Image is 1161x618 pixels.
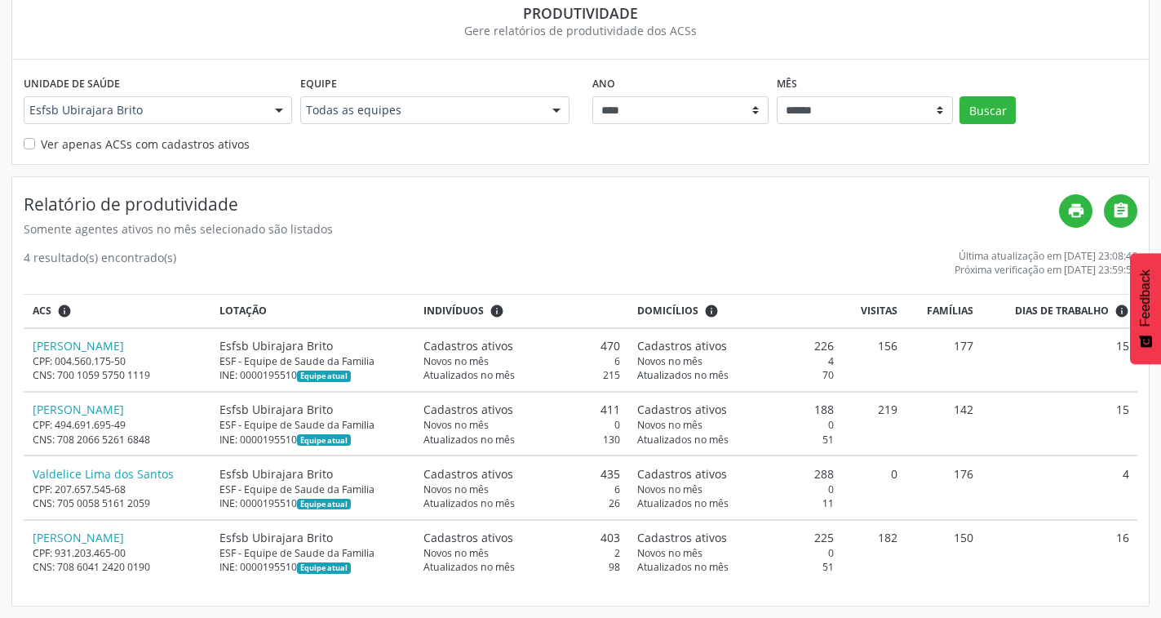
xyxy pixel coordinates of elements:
label: Unidade de saúde [24,71,120,96]
span: Cadastros ativos [423,337,513,354]
td: 176 [906,456,982,519]
td: 0 [843,456,906,519]
span: Cadastros ativos [637,337,727,354]
i:  [1112,202,1130,220]
i: <div class="text-left"> <div> <strong>Cadastros ativos:</strong> Cadastros que estão vinculados a... [704,304,719,318]
h4: Relatório de produtividade [24,194,1059,215]
div: Esfsb Ubirajara Brito [219,337,406,354]
div: CPF: 207.657.545-68 [33,482,203,496]
label: Equipe [300,71,337,96]
span: ACS [33,304,51,318]
a:  [1104,194,1137,228]
span: Cadastros ativos [637,529,727,546]
div: 435 [423,465,620,482]
td: 16 [982,520,1137,583]
span: Esta é a equipe atual deste Agente [297,371,350,382]
div: 0 [637,482,834,496]
td: 150 [906,520,982,583]
a: print [1059,194,1092,228]
div: ESF - Equipe de Saude da Familia [219,354,406,368]
div: Somente agentes ativos no mês selecionado são listados [24,220,1059,238]
div: 11 [637,496,834,510]
div: INE: 0000195510 [219,433,406,447]
td: 15 [982,328,1137,392]
div: 411 [423,401,620,418]
span: Cadastros ativos [637,465,727,482]
th: Famílias [906,295,982,328]
i: ACSs que estiveram vinculados a uma UBS neste período, mesmo sem produtividade. [57,304,72,318]
span: Novos no mês [423,546,489,560]
span: Novos no mês [423,418,489,432]
div: Última atualização em [DATE] 23:08:46 [955,249,1137,263]
span: Esfsb Ubirajara Brito [29,102,259,118]
label: Mês [777,71,797,96]
label: Ver apenas ACSs com cadastros ativos [41,136,250,153]
span: Esta é a equipe atual deste Agente [297,434,350,446]
td: 182 [843,520,906,583]
a: [PERSON_NAME] [33,530,124,545]
span: Novos no mês [637,482,702,496]
div: Esfsb Ubirajara Brito [219,529,406,546]
div: Gere relatórios de produtividade dos ACSs [24,22,1137,39]
span: Atualizados no mês [637,496,729,510]
div: 70 [637,368,834,382]
span: Atualizados no mês [423,433,515,447]
td: 15 [982,392,1137,456]
div: ESF - Equipe de Saude da Familia [219,482,406,496]
div: 98 [423,560,620,574]
div: Produtividade [24,4,1137,22]
span: Domicílios [637,304,698,318]
div: 188 [637,401,834,418]
label: Ano [592,71,615,96]
span: Cadastros ativos [423,401,513,418]
a: [PERSON_NAME] [33,402,124,417]
div: CNS: 708 6041 2420 0190 [33,560,203,574]
div: 0 [637,418,834,432]
td: 219 [843,392,906,456]
td: 156 [843,328,906,392]
th: Visitas [843,295,906,328]
button: Buscar [959,96,1016,124]
div: Esfsb Ubirajara Brito [219,401,406,418]
span: Novos no mês [423,482,489,496]
span: Novos no mês [637,354,702,368]
span: Cadastros ativos [637,401,727,418]
span: Cadastros ativos [423,529,513,546]
td: 142 [906,392,982,456]
div: 4 [637,354,834,368]
span: Novos no mês [637,546,702,560]
i: Dias em que o(a) ACS fez pelo menos uma visita, ou ficha de cadastro individual ou cadastro domic... [1114,304,1129,318]
div: 215 [423,368,620,382]
i: <div class="text-left"> <div> <strong>Cadastros ativos:</strong> Cadastros que estão vinculados a... [490,304,504,318]
span: Todas as equipes [306,102,535,118]
a: Valdelice Lima dos Santos [33,466,174,482]
div: 470 [423,337,620,354]
div: 130 [423,433,620,447]
div: 6 [423,354,620,368]
div: Próxima verificação em [DATE] 23:59:59 [955,263,1137,277]
div: 403 [423,529,620,546]
span: Indivíduos [423,304,484,318]
span: Atualizados no mês [637,433,729,447]
div: CPF: 494.691.695-49 [33,418,203,432]
div: INE: 0000195510 [219,368,406,382]
span: Feedback [1138,269,1153,327]
div: CNS: 708 2066 5261 6848 [33,433,203,447]
div: 0 [637,546,834,560]
div: CPF: 004.560.175-50 [33,354,203,368]
td: 4 [982,456,1137,519]
span: Esta é a equipe atual deste Agente [297,562,350,574]
div: 226 [637,337,834,354]
span: Atualizados no mês [637,560,729,574]
div: 4 resultado(s) encontrado(s) [24,249,176,277]
span: Atualizados no mês [423,560,515,574]
span: Atualizados no mês [637,368,729,382]
td: 177 [906,328,982,392]
div: ESF - Equipe de Saude da Familia [219,546,406,560]
span: Dias de trabalho [1015,304,1109,318]
div: ESF - Equipe de Saude da Familia [219,418,406,432]
div: CPF: 931.203.465-00 [33,546,203,560]
a: [PERSON_NAME] [33,338,124,353]
div: 2 [423,546,620,560]
div: INE: 0000195510 [219,560,406,574]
